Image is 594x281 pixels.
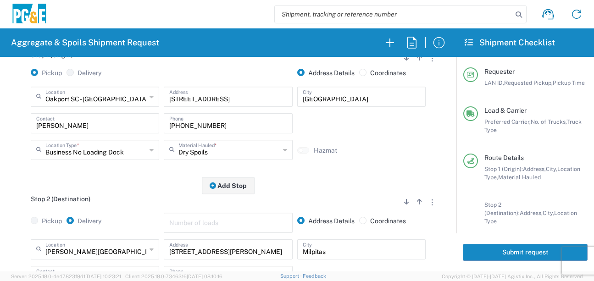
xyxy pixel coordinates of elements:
[11,37,159,48] h2: Aggregate & Spoils Shipment Request
[484,165,523,172] span: Stop 1 (Origin):
[11,4,48,25] img: pge
[297,69,355,77] label: Address Details
[484,79,504,86] span: LAN ID,
[484,201,520,216] span: Stop 2 (Destination):
[546,165,557,172] span: City,
[11,274,121,279] span: Server: 2025.18.0-4e47823f9d1
[543,209,554,216] span: City,
[280,273,303,279] a: Support
[359,217,406,225] label: Coordinates
[465,37,555,48] h2: Shipment Checklist
[520,209,543,216] span: Address,
[484,68,515,75] span: Requester
[463,244,588,261] button: Submit request
[187,274,222,279] span: [DATE] 08:10:16
[498,174,541,181] span: Material Hauled
[303,273,326,279] a: Feedback
[359,69,406,77] label: Coordinates
[202,177,255,194] button: Add Stop
[31,195,90,203] span: Stop 2 (Destination)
[523,165,546,172] span: Address,
[85,274,121,279] span: [DATE] 10:23:21
[484,118,531,125] span: Preferred Carrier,
[275,6,512,23] input: Shipment, tracking or reference number
[484,154,524,161] span: Route Details
[125,274,222,279] span: Client: 2025.18.0-7346316
[553,79,585,86] span: Pickup Time
[442,272,583,281] span: Copyright © [DATE]-[DATE] Agistix Inc., All Rights Reserved
[314,146,337,154] label: Hazmat
[297,217,355,225] label: Address Details
[531,118,566,125] span: No. of Trucks,
[484,107,527,114] span: Load & Carrier
[504,79,553,86] span: Requested Pickup,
